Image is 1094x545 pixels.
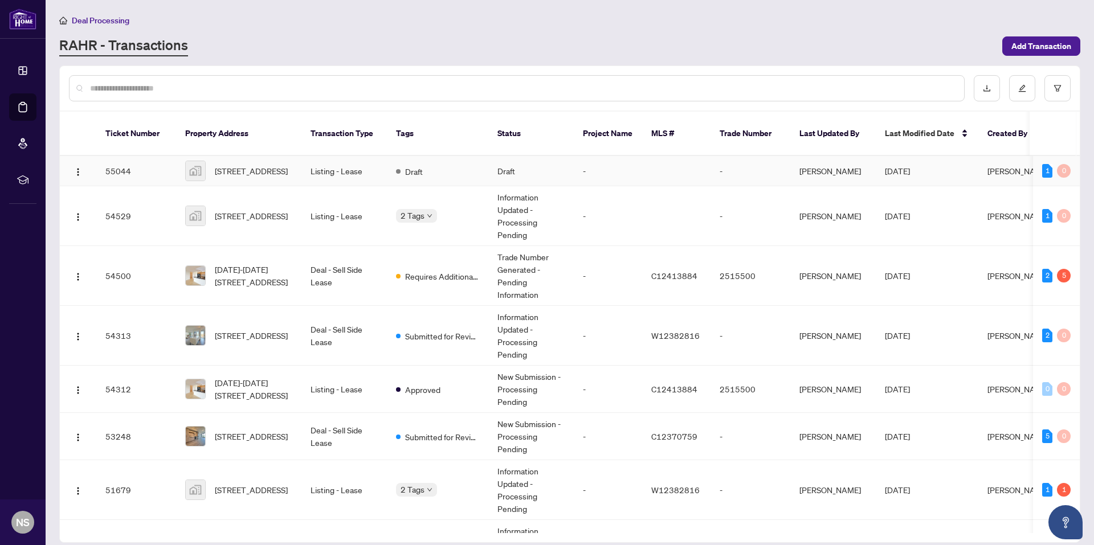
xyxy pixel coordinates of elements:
span: W12382816 [651,330,700,341]
span: C12370759 [651,431,697,441]
td: Listing - Lease [301,366,387,413]
img: thumbnail-img [186,427,205,446]
img: Logo [74,386,83,395]
td: New Submission - Processing Pending [488,366,574,413]
button: Logo [69,267,87,285]
td: Deal - Sell Side Lease [301,246,387,306]
img: logo [9,9,36,30]
span: Submitted for Review [405,431,479,443]
button: Add Transaction [1002,36,1080,56]
th: Created By [978,112,1047,156]
span: down [427,487,432,493]
th: Transaction Type [301,112,387,156]
td: 53248 [96,413,176,460]
td: - [574,246,642,306]
td: - [711,306,790,366]
span: [DATE] [885,166,910,176]
span: [PERSON_NAME] [987,271,1049,281]
td: - [711,413,790,460]
img: Logo [74,167,83,177]
th: Last Updated By [790,112,876,156]
div: 2 [1042,269,1052,282]
span: Add Transaction [1011,37,1071,55]
span: [PERSON_NAME] [987,485,1049,495]
span: download [983,84,991,92]
button: Open asap [1048,505,1083,539]
td: Deal - Sell Side Lease [301,413,387,460]
span: C12413884 [651,271,697,281]
td: Information Updated - Processing Pending [488,306,574,366]
td: [PERSON_NAME] [790,156,876,186]
span: Deal Processing [72,15,129,26]
span: [PERSON_NAME] [987,384,1049,394]
span: [PERSON_NAME] [987,431,1049,441]
th: Project Name [574,112,642,156]
span: [DATE]-[DATE][STREET_ADDRESS] [215,263,292,288]
span: [DATE] [885,384,910,394]
td: 51679 [96,460,176,520]
td: Listing - Lease [301,460,387,520]
td: - [574,186,642,246]
img: thumbnail-img [186,206,205,226]
td: 54312 [96,366,176,413]
div: 0 [1057,164,1071,178]
img: Logo [74,272,83,281]
img: Logo [74,332,83,341]
td: - [574,306,642,366]
span: [DATE] [885,431,910,441]
td: - [574,460,642,520]
span: Approved [405,383,440,396]
span: [DATE] [885,330,910,341]
td: [PERSON_NAME] [790,306,876,366]
span: [DATE] [885,485,910,495]
div: 5 [1042,429,1052,443]
span: C12413884 [651,384,697,394]
div: 0 [1057,429,1071,443]
td: New Submission - Processing Pending [488,413,574,460]
span: home [59,17,67,24]
td: Listing - Lease [301,186,387,246]
div: 1 [1042,164,1052,178]
td: - [711,460,790,520]
th: Status [488,112,574,156]
td: - [574,366,642,413]
img: Logo [74,486,83,495]
span: Last Modified Date [885,127,954,140]
span: [DATE] [885,271,910,281]
th: Last Modified Date [876,112,978,156]
th: Property Address [176,112,301,156]
div: 2 [1042,329,1052,342]
button: Logo [69,326,87,345]
td: Information Updated - Processing Pending [488,186,574,246]
button: edit [1009,75,1035,101]
th: Ticket Number [96,112,176,156]
td: 54313 [96,306,176,366]
td: 54529 [96,186,176,246]
td: [PERSON_NAME] [790,366,876,413]
span: [PERSON_NAME] [987,330,1049,341]
span: Submitted for Review [405,330,479,342]
button: Logo [69,162,87,180]
span: down [427,213,432,219]
img: Logo [74,433,83,442]
div: 1 [1057,483,1071,497]
button: download [974,75,1000,101]
td: Deal - Sell Side Lease [301,306,387,366]
th: Tags [387,112,488,156]
td: [PERSON_NAME] [790,413,876,460]
span: edit [1018,84,1026,92]
button: Logo [69,207,87,225]
span: [STREET_ADDRESS] [215,430,288,442]
td: Trade Number Generated - Pending Information [488,246,574,306]
span: Requires Additional Docs [405,270,479,282]
span: W12382816 [651,485,700,495]
th: MLS # [642,112,711,156]
td: - [711,186,790,246]
span: [STREET_ADDRESS] [215,329,288,342]
span: Draft [405,165,423,178]
div: 0 [1042,382,1052,396]
span: filter [1054,84,1062,92]
td: - [574,156,642,186]
span: [PERSON_NAME] [987,211,1049,221]
div: 0 [1057,329,1071,342]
